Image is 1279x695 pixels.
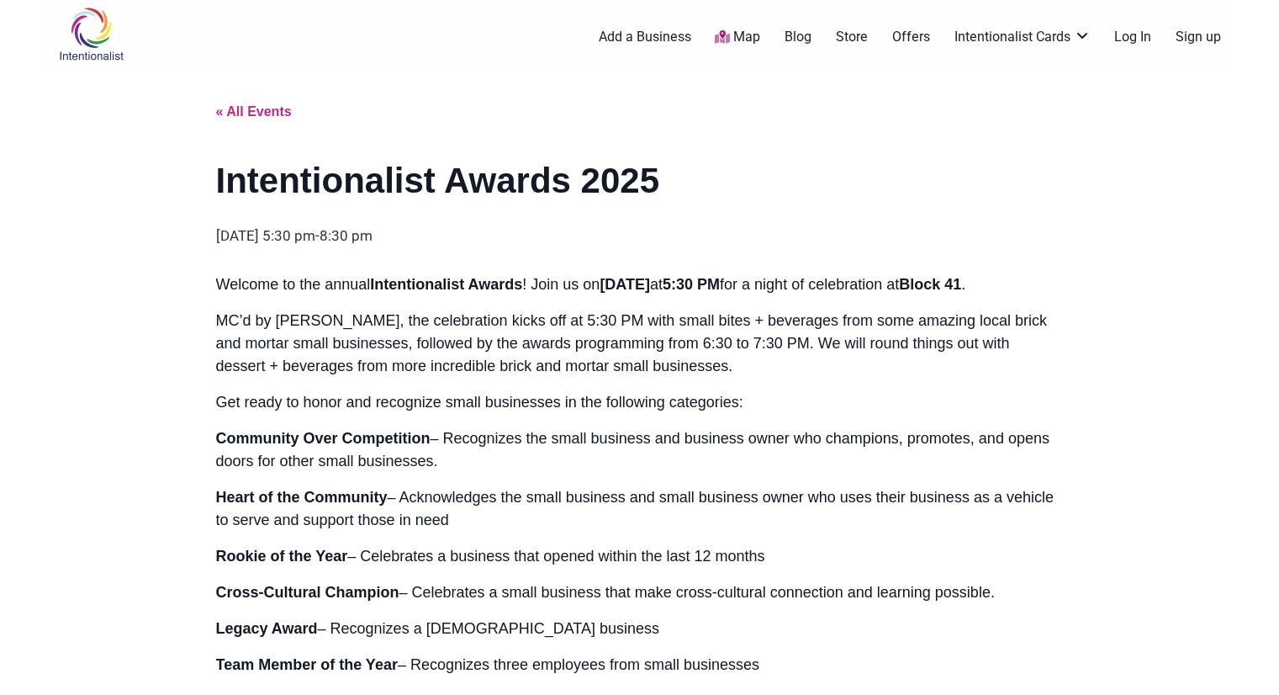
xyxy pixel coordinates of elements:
[663,276,720,293] strong: 5:30 PM
[216,654,1064,676] p: – Recognizes three employees from small businesses
[216,489,388,506] strong: Heart of the Community
[216,584,399,601] strong: Cross-Cultural Champion
[600,276,650,293] strong: [DATE]
[216,548,348,565] strong: Rookie of the Year
[216,225,373,247] div: -
[51,7,131,61] img: Intentionalist
[216,618,1064,640] p: – Recognizes a [DEMOGRAPHIC_DATA] business
[216,427,1064,473] p: – Recognizes the small business and business owner who champions, promotes, and opens doors for o...
[899,276,961,293] strong: Block 41
[836,28,868,46] a: Store
[216,430,431,447] strong: Community Over Competition
[216,620,318,637] strong: Legacy Award
[715,28,760,47] a: Map
[954,28,1091,46] a: Intentionalist Cards
[892,28,930,46] a: Offers
[370,276,522,293] strong: Intentionalist Awards
[216,656,398,673] strong: Team Member of the Year
[599,28,691,46] a: Add a Business
[320,227,373,244] span: 8:30 pm
[1176,28,1221,46] a: Sign up
[785,28,811,46] a: Blog
[216,104,292,119] a: « All Events
[216,227,315,244] span: [DATE] 5:30 pm
[216,310,1064,378] p: MC’d by [PERSON_NAME], the celebration kicks off at 5:30 PM with small bites + beverages from som...
[216,545,1064,568] p: – Celebrates a business that opened within the last 12 months
[216,581,1064,604] p: – Celebrates a small business that make cross-cultural connection and learning possible.
[216,273,1064,296] p: Welcome to the annual ! Join us on at for a night of celebration at .
[216,391,1064,414] p: Get ready to honor and recognize small businesses in the following categories:
[1114,28,1151,46] a: Log In
[216,157,1064,205] h1: Intentionalist Awards 2025
[216,486,1064,532] p: – Acknowledges the small business and small business owner who uses their business as a vehicle t...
